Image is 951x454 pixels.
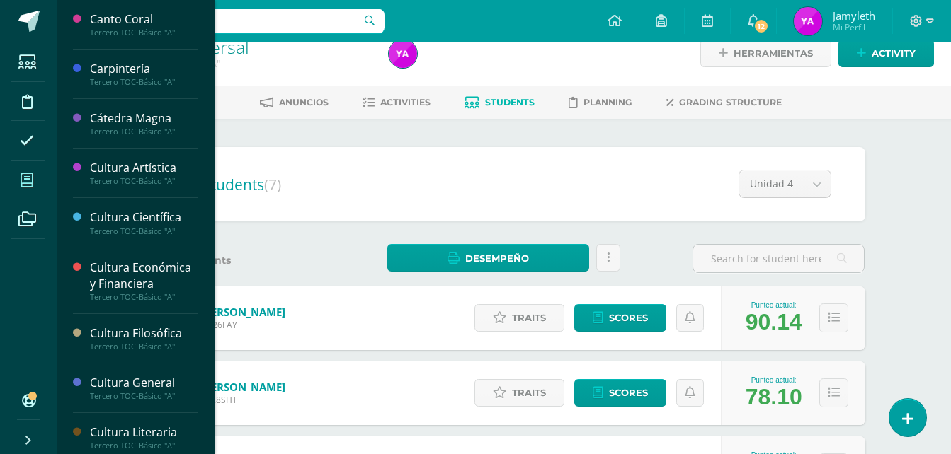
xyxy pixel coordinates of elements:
span: Planning [583,97,632,107]
span: (7) [264,175,281,194]
div: Punteo actual: [746,301,802,309]
div: Tercero TOC-Básico "A" [90,127,198,136]
a: Scores [574,379,666,407]
div: Tercero TOC-Básico "A" [90,28,198,37]
div: Cultura General [90,375,198,391]
span: Desempeño [465,245,529,272]
div: Tercero TOC-Básico "A" [90,342,198,351]
a: Cultura GeneralTercero TOC-Básico "A" [90,375,198,401]
a: Cultura ArtísticaTercero TOC-Básico "A" [90,160,198,186]
span: 12 [753,18,769,34]
img: 29436bcc5016e886476a3ec9d74a0766.png [389,40,417,68]
div: Cultura Artística [90,160,198,176]
a: Grading structure [666,91,782,114]
div: Carpintería [90,61,198,77]
div: 90.14 [746,309,802,335]
span: Activities [380,97,431,107]
a: Students [465,91,535,114]
span: Mi Perfil [833,21,875,33]
img: 29436bcc5016e886476a3ec9d74a0766.png [794,7,822,35]
div: Cultura Literaria [90,424,198,441]
div: Cátedra Magna [90,110,198,127]
span: Activity [872,40,916,66]
a: Unidad 4 [739,170,831,197]
a: Desempeño [387,244,589,272]
label: Active students [143,254,315,267]
span: Students [485,97,535,107]
a: Cultura LiterariaTercero TOC-Básico "A" [90,424,198,450]
a: Canto CoralTercero TOC-Básico "A" [90,11,198,37]
span: Anuncios [279,97,329,107]
span: Scores [609,305,648,331]
div: 78.10 [746,384,802,410]
div: Tercero TOC-Básico "A" [90,292,198,302]
a: Herramientas [700,40,831,67]
span: Traits [512,305,546,331]
div: Tercero TOC-Básico "A" [90,176,198,186]
a: Traits [474,304,564,332]
span: Jamyleth [833,8,875,23]
a: CarpinteríaTercero TOC-Básico "A" [90,61,198,87]
span: Students [203,175,281,194]
input: Search a user… [66,9,385,33]
div: Tercero TOC-Básico "A" [90,441,198,450]
a: Cultura Económica y FinancieraTercero TOC-Básico "A" [90,260,198,302]
input: Search for student here… [693,245,864,272]
div: Cultura Económica y Financiera [90,260,198,292]
a: Activities [363,91,431,114]
h1: Cultura Universal [110,37,372,57]
a: [PERSON_NAME] [201,305,285,319]
a: [PERSON_NAME] [201,380,285,394]
a: Cultura CientíficaTercero TOC-Básico "A" [90,209,198,235]
div: Cultura Científica [90,209,198,226]
span: Unidad 4 [750,170,793,197]
div: Canto Coral [90,11,198,28]
div: Tercero TOC-Básico "A" [90,226,198,236]
div: Tercero TOC-Básico 'A' [110,57,372,70]
span: Traits [512,380,546,406]
span: Herramientas [734,40,813,66]
div: Cultura Filosófica [90,325,198,342]
span: H826FAY [201,319,285,331]
span: E428SHT [201,394,285,406]
a: Traits [474,379,564,407]
a: Cátedra MagnaTercero TOC-Básico "A" [90,110,198,136]
a: Activity [838,40,934,67]
a: Scores [574,304,666,332]
a: Anuncios [260,91,329,114]
div: Tercero TOC-Básico "A" [90,391,198,401]
span: Grading structure [679,97,782,107]
div: Tercero TOC-Básico "A" [90,77,198,87]
a: Planning [569,91,632,114]
div: Punteo actual: [746,376,802,384]
a: Cultura FilosóficaTercero TOC-Básico "A" [90,325,198,351]
span: Scores [609,380,648,406]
